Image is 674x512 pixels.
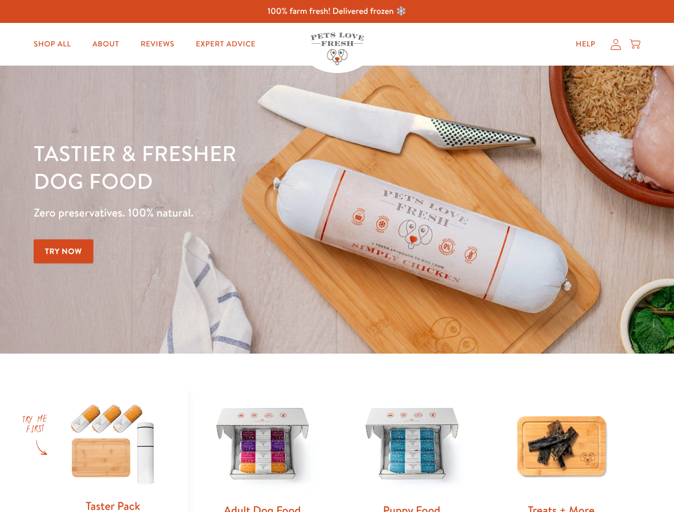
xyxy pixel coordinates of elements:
a: Expert Advice [187,34,264,55]
a: Help [567,34,604,55]
a: Shop All [25,34,80,55]
a: Try Now [34,239,93,263]
img: Pets Love Fresh [311,33,364,65]
a: About [84,34,128,55]
p: Zero preservatives. 100% natural. [34,203,438,222]
a: Reviews [132,34,183,55]
h1: Tastier & fresher dog food [34,139,438,195]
